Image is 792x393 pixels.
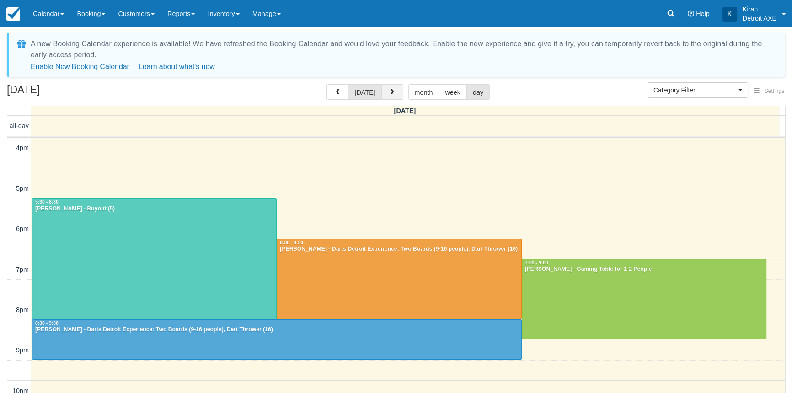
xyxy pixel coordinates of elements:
button: week [439,84,467,100]
span: 9pm [16,346,29,354]
i: Help [688,11,694,17]
span: 8pm [16,306,29,313]
div: A new Booking Calendar experience is available! We have refreshed the Booking Calendar and would ... [31,38,774,60]
span: Settings [765,88,784,94]
span: 7pm [16,266,29,273]
span: 7:00 - 9:00 [525,260,548,265]
a: 8:30 - 9:30[PERSON_NAME] - Darts Detroit Experience: Two Boards (9-16 people), Dart Thrower (16) [32,319,522,360]
p: Detroit AXE [743,14,776,23]
span: 4pm [16,144,29,151]
div: [PERSON_NAME] - Darts Detroit Experience: Two Boards (9-16 people), Dart Thrower (16) [35,326,519,334]
button: [DATE] [348,84,381,100]
div: [PERSON_NAME] - Darts Detroit Experience: Two Boards (9-16 people), Dart Thrower (16) [279,246,519,253]
span: all-day [10,122,29,129]
span: 5:30 - 8:30 [35,199,59,205]
span: [DATE] [394,107,416,114]
a: 5:30 - 8:30[PERSON_NAME] - Buyout (5) [32,198,277,319]
img: checkfront-main-nav-mini-logo.png [6,7,20,21]
span: | [133,63,135,70]
button: Enable New Booking Calendar [31,62,129,71]
button: Settings [748,85,790,98]
div: [PERSON_NAME] - Buyout (5) [35,205,274,213]
span: Help [696,10,710,17]
button: month [408,84,439,100]
a: 6:30 - 8:30[PERSON_NAME] - Darts Detroit Experience: Two Boards (9-16 people), Dart Thrower (16) [277,239,521,319]
button: day [466,84,490,100]
p: Kiran [743,5,776,14]
h2: [DATE] [7,84,123,101]
div: [PERSON_NAME] - Gaming Table for 1-2 People [524,266,764,273]
button: Category Filter [648,82,748,98]
a: Learn about what's new [139,63,215,70]
span: 5pm [16,185,29,192]
span: 6:30 - 8:30 [280,240,303,245]
a: 7:00 - 9:00[PERSON_NAME] - Gaming Table for 1-2 People [522,259,766,339]
span: 8:30 - 9:30 [35,321,59,326]
span: Category Filter [653,86,736,95]
span: 6pm [16,225,29,232]
div: K [722,7,737,22]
